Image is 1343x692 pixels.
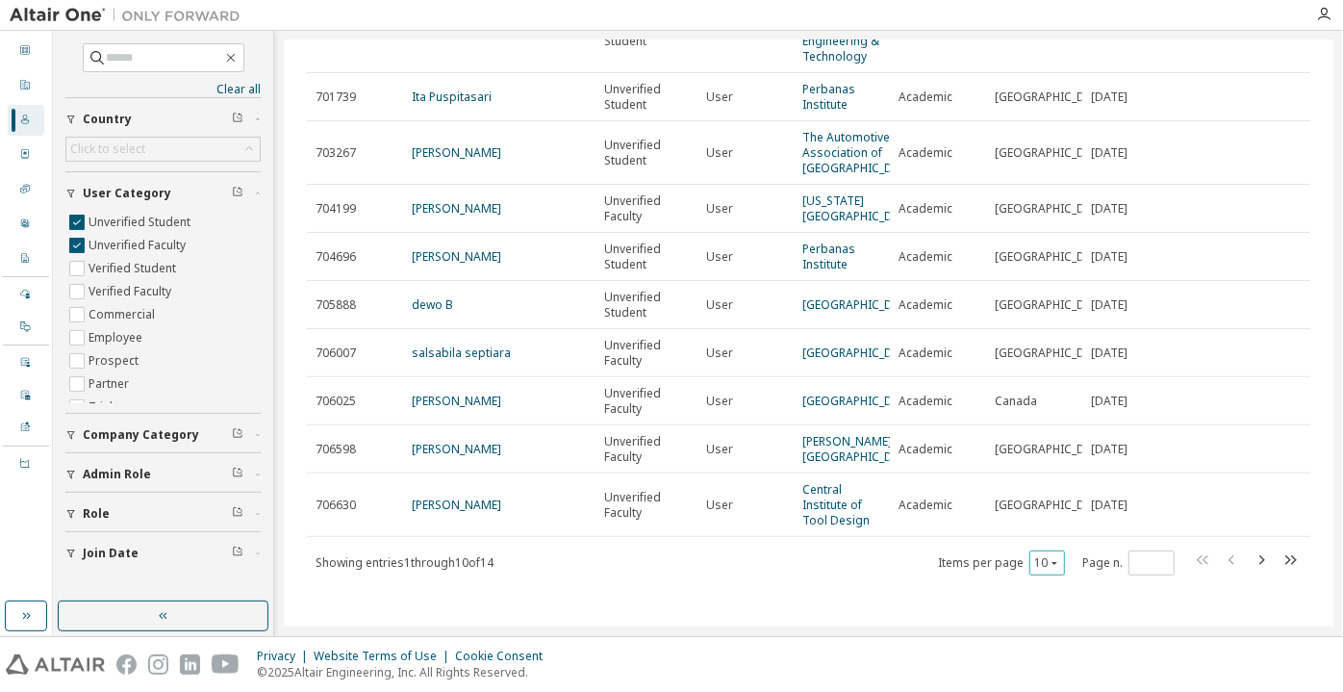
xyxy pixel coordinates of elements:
img: facebook.svg [116,654,137,675]
span: Showing entries 1 through 10 of 14 [316,554,494,571]
span: [GEOGRAPHIC_DATA] [995,90,1110,105]
a: dewo B [412,296,453,313]
span: Canada [995,394,1037,409]
span: [DATE] [1091,249,1128,265]
span: Unverified Student [604,82,689,113]
button: Admin Role [65,453,261,496]
span: Unverified Student [604,138,689,168]
span: Academic [899,201,952,217]
img: youtube.svg [212,654,240,675]
label: Commercial [89,303,159,326]
img: altair_logo.svg [6,654,105,675]
span: [DATE] [1091,394,1128,409]
a: [US_STATE][GEOGRAPHIC_DATA] [802,192,918,224]
div: Orders [8,140,44,170]
span: 701739 [316,90,356,105]
button: Role [65,493,261,535]
span: User [706,201,733,217]
a: [GEOGRAPHIC_DATA] [802,345,918,361]
span: Unverified Student [604,290,689,320]
div: Company Events [8,380,44,411]
span: User [706,249,733,265]
span: [GEOGRAPHIC_DATA] [995,442,1110,457]
label: Trial [89,396,116,419]
span: [DATE] [1091,145,1128,161]
div: Product Downloads [8,413,44,444]
span: Role [83,506,110,522]
a: salsabila septiara [412,345,511,361]
a: [PERSON_NAME] [412,497,501,513]
img: Altair One [10,6,250,25]
span: [GEOGRAPHIC_DATA] [995,249,1110,265]
span: Join Date [83,546,139,561]
span: Clear filter [232,546,243,561]
span: Unverified Faculty [604,193,689,224]
button: Country [65,98,261,141]
span: [DATE] [1091,90,1128,105]
span: Admin Role [83,467,151,482]
span: Clear filter [232,506,243,522]
a: Clear all [65,82,261,97]
div: Click to select [66,138,260,161]
span: Clear filter [232,427,243,443]
span: User [706,90,733,105]
span: Academic [899,498,952,513]
span: 704199 [316,201,356,217]
span: User [706,394,733,409]
div: User Profile [8,209,44,240]
label: Verified Student [89,257,180,280]
a: [PERSON_NAME] [412,441,501,457]
span: Academic [899,442,952,457]
button: User Category [65,172,261,215]
div: On Prem [8,312,44,343]
button: Join Date [65,532,261,575]
span: Academic [899,249,952,265]
div: Click to select [70,141,145,157]
p: © 2025 Altair Engineering, Inc. All Rights Reserved. [257,664,554,680]
button: 10 [1034,555,1060,571]
label: Partner [89,372,133,396]
span: [DATE] [1091,201,1128,217]
span: User [706,442,733,457]
span: Unverified Student [604,242,689,272]
span: Unverified Faculty [604,490,689,521]
label: Employee [89,326,146,349]
span: [DATE] [1091,442,1128,457]
a: [PERSON_NAME] [412,144,501,161]
div: Managed [8,279,44,310]
span: Unverified Faculty [604,338,689,369]
span: 704696 [316,249,356,265]
a: The Automotive Res. Association of [GEOGRAPHIC_DATA] [802,129,918,176]
img: instagram.svg [148,654,168,675]
img: linkedin.svg [180,654,200,675]
div: Dashboard [8,36,44,66]
span: [GEOGRAPHIC_DATA] [995,145,1110,161]
div: Privacy [257,649,314,664]
span: [GEOGRAPHIC_DATA] [995,297,1110,313]
span: 705888 [316,297,356,313]
div: Cookie Consent [455,649,554,664]
span: 706007 [316,346,356,361]
span: Academic [899,90,952,105]
span: Academic [899,346,952,361]
a: Perbanas Institute [802,241,855,272]
span: Clear filter [232,467,243,482]
a: [PERSON_NAME] [412,200,501,217]
span: User [706,297,733,313]
span: Academic [899,297,952,313]
a: Perbanas Institute [802,81,855,113]
span: [GEOGRAPHIC_DATA] [995,346,1110,361]
a: [PERSON_NAME] [412,393,501,409]
span: Company Category [83,427,199,443]
button: Company Category [65,414,261,456]
span: [GEOGRAPHIC_DATA] [995,201,1110,217]
span: Academic [899,394,952,409]
a: [GEOGRAPHIC_DATA] [802,393,918,409]
span: [GEOGRAPHIC_DATA] [995,498,1110,513]
a: Central Institute of Tool Design [802,481,870,528]
span: User [706,498,733,513]
span: Clear filter [232,112,243,127]
span: Academic [899,145,952,161]
a: [PERSON_NAME][GEOGRAPHIC_DATA] [802,433,918,465]
label: Unverified Faculty [89,234,190,257]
